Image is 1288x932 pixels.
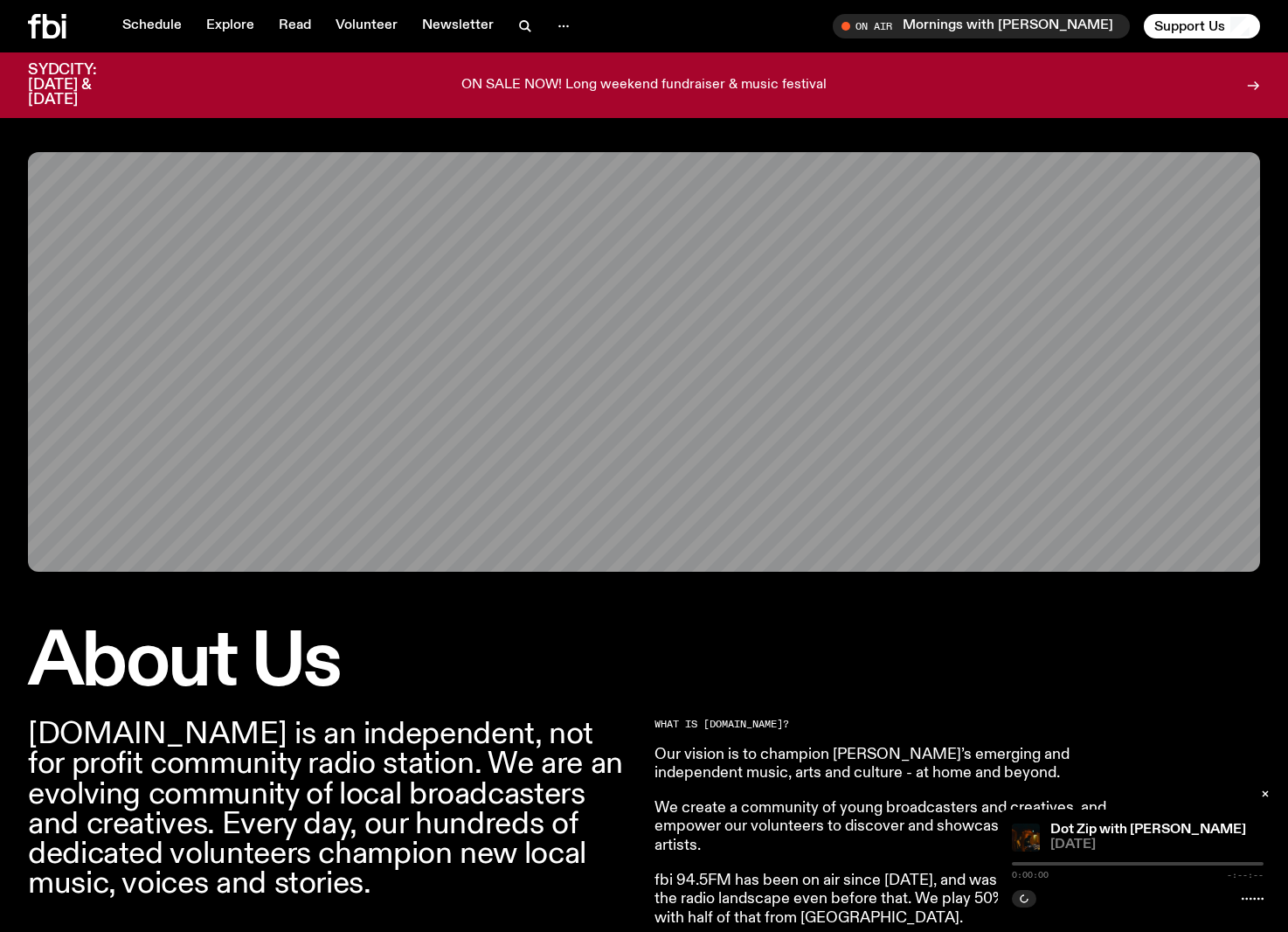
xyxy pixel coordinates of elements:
[654,720,1158,729] h2: What is [DOMAIN_NAME]?
[196,14,265,38] a: Explore
[833,14,1130,38] button: On AirMornings with [PERSON_NAME] / booked and busy
[654,799,1158,856] p: We create a community of young broadcasters and creatives, and empower our volunteers to discover...
[654,746,1158,783] p: Our vision is to champion [PERSON_NAME]’s emerging and independent music, arts and culture - at h...
[28,63,140,108] h3: SYDCITY: [DATE] & [DATE]
[1144,14,1260,38] button: Support Us
[1012,824,1040,852] img: Johnny Lieu and Rydeen stand at DJ decks at Oxford Art Factory, the room is dark and low lit in o...
[461,78,827,94] p: ON SALE NOW! Long weekend fundraiser & music festival
[325,14,408,38] a: Volunteer
[1227,871,1264,880] span: -:--:--
[28,628,634,699] h1: About Us
[1050,838,1264,852] span: [DATE]
[654,872,1158,929] p: fbi 94.5FM has been on air since [DATE], and was forging pathways in the radio landscape even bef...
[1012,871,1049,880] span: 0:00:00
[1050,823,1246,837] a: Dot Zip with [PERSON_NAME]
[1154,18,1225,34] span: Support Us
[28,720,634,899] p: [DOMAIN_NAME] is an independent, not for profit community radio station. We are an evolving commu...
[268,14,322,38] a: Read
[412,14,504,38] a: Newsletter
[112,14,192,38] a: Schedule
